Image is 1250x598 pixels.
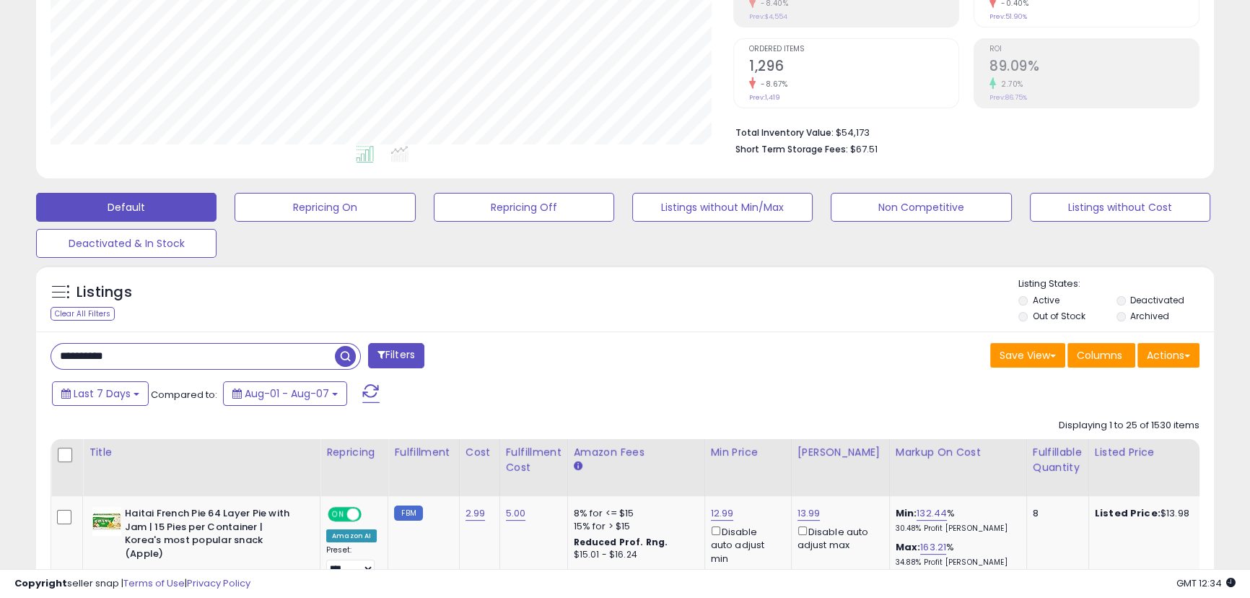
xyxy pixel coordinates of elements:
[574,520,694,533] div: 15% for > $15
[1130,310,1169,322] label: Archived
[466,445,494,460] div: Cost
[77,282,132,303] h5: Listings
[749,12,787,21] small: Prev: $4,554
[326,529,377,542] div: Amazon AI
[749,93,780,102] small: Prev: 1,419
[889,439,1026,496] th: The percentage added to the cost of goods (COGS) that forms the calculator for Min & Max prices.
[831,193,1011,222] button: Non Competitive
[574,460,582,473] small: Amazon Fees.
[896,507,1015,534] div: %
[990,343,1065,368] button: Save View
[1176,576,1236,590] span: 2025-08-15 12:34 GMT
[920,540,946,555] a: 163.21
[326,545,377,578] div: Preset:
[996,79,1023,90] small: 2.70%
[1067,343,1135,368] button: Columns
[123,576,185,590] a: Terms of Use
[632,193,813,222] button: Listings without Min/Max
[36,229,217,258] button: Deactivated & In Stock
[1095,445,1220,460] div: Listed Price
[850,142,878,156] span: $67.51
[1077,348,1122,363] span: Columns
[711,506,734,521] a: 12.99
[735,143,848,155] b: Short Term Storage Fees:
[14,576,67,590] strong: Copyright
[394,445,453,460] div: Fulfillment
[896,445,1020,460] div: Markup on Cost
[1095,507,1215,520] div: $13.98
[749,58,958,77] h2: 1,296
[74,386,131,401] span: Last 7 Days
[394,506,422,521] small: FBM
[896,540,921,554] b: Max:
[223,381,347,406] button: Aug-01 - Aug-07
[896,506,917,520] b: Min:
[36,193,217,222] button: Default
[92,507,121,536] img: 51bo4CdO4yL._SL40_.jpg
[125,507,300,564] b: Haitai French Pie 64 Layer Pie with Jam | 15 Pies per Container | Korea's most popular snack (Apple)
[735,126,834,139] b: Total Inventory Value:
[989,93,1027,102] small: Prev: 86.75%
[1033,445,1083,475] div: Fulfillable Quantity
[797,524,878,552] div: Disable auto adjust max
[151,388,217,402] span: Compared to:
[52,381,149,406] button: Last 7 Days
[896,524,1015,534] p: 30.48% Profit [PERSON_NAME]
[917,506,947,521] a: 132.44
[14,577,250,591] div: seller snap | |
[756,79,787,90] small: -8.67%
[1018,277,1214,291] p: Listing States:
[1033,507,1078,520] div: 8
[574,507,694,520] div: 8% for <= $15
[506,506,526,521] a: 5.00
[989,58,1199,77] h2: 89.09%
[989,12,1027,21] small: Prev: 51.90%
[506,445,561,475] div: Fulfillment Cost
[574,536,668,548] b: Reduced Prof. Rng.
[359,508,383,521] span: OFF
[896,541,1015,568] div: %
[245,386,329,401] span: Aug-01 - Aug-07
[797,445,883,460] div: [PERSON_NAME]
[1130,294,1184,306] label: Deactivated
[187,576,250,590] a: Privacy Policy
[797,506,821,521] a: 13.99
[711,445,785,460] div: Min Price
[326,445,382,460] div: Repricing
[574,549,694,561] div: $15.01 - $16.24
[574,445,699,460] div: Amazon Fees
[1030,193,1210,222] button: Listings without Cost
[749,45,958,53] span: Ordered Items
[735,123,1189,140] li: $54,173
[1095,506,1161,520] b: Listed Price:
[1032,310,1085,322] label: Out of Stock
[89,445,314,460] div: Title
[1059,419,1199,433] div: Displaying 1 to 25 of 1530 items
[1137,343,1199,368] button: Actions
[1032,294,1059,306] label: Active
[989,45,1199,53] span: ROI
[51,307,115,321] div: Clear All Filters
[329,508,347,521] span: ON
[368,343,424,368] button: Filters
[466,506,486,521] a: 2.99
[434,193,614,222] button: Repricing Off
[711,524,780,565] div: Disable auto adjust min
[235,193,415,222] button: Repricing On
